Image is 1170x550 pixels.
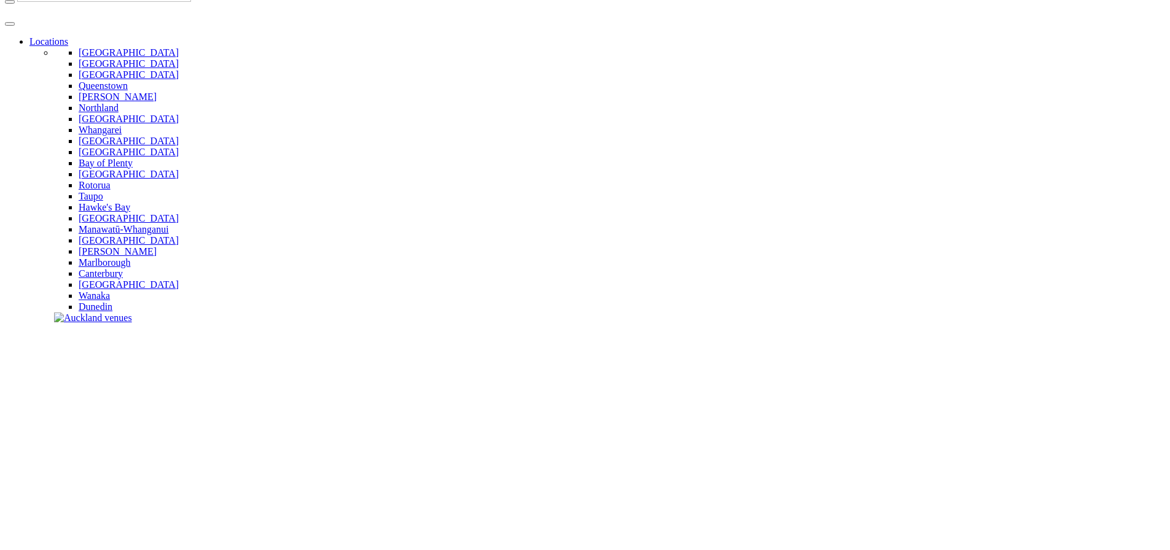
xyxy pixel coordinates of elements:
[79,224,169,234] a: Manawatū-Whanganui
[79,103,119,113] a: Northland
[79,114,179,124] a: [GEOGRAPHIC_DATA]
[79,279,179,290] a: [GEOGRAPHIC_DATA]
[79,202,130,212] a: Hawke's Bay
[79,301,112,312] a: Dunedin
[79,235,179,246] a: [GEOGRAPHIC_DATA]
[79,257,130,268] a: Marlborough
[79,80,128,91] a: Queenstown
[79,169,179,179] a: [GEOGRAPHIC_DATA]
[79,47,179,58] a: [GEOGRAPHIC_DATA]
[54,312,132,323] img: Auckland venues
[79,158,133,168] a: Bay of Plenty
[79,91,157,102] a: [PERSON_NAME]
[79,136,179,146] a: [GEOGRAPHIC_DATA]
[79,213,179,223] a: [GEOGRAPHIC_DATA]
[79,180,111,190] a: Rotorua
[79,191,103,201] a: Taupo
[79,246,157,257] a: [PERSON_NAME]
[79,147,179,157] a: [GEOGRAPHIC_DATA]
[79,125,122,135] a: Whangarei
[29,36,68,47] a: Locations
[79,58,179,69] a: [GEOGRAPHIC_DATA]
[79,69,179,80] a: [GEOGRAPHIC_DATA]
[79,268,123,279] a: Canterbury
[5,4,157,12] img: new-zealand-venues-text.png
[79,290,110,301] a: Wanaka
